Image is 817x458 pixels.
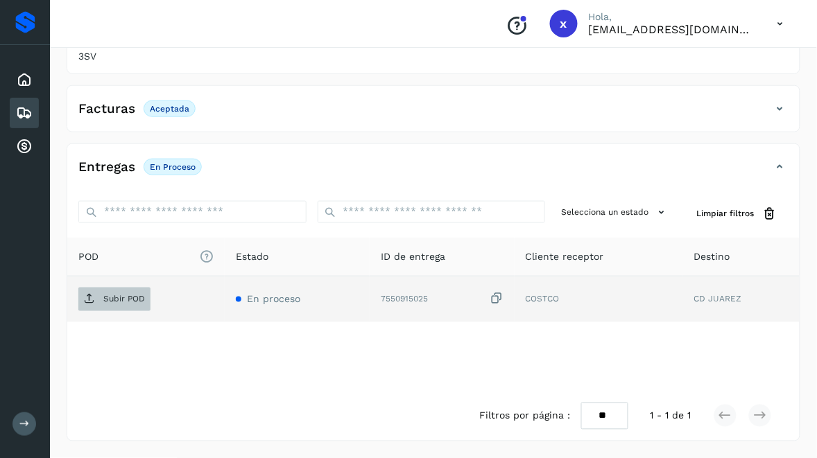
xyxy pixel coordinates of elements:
div: FacturasAceptada [67,97,800,132]
div: 7550915025 [381,292,504,306]
button: Subir POD [78,288,150,311]
div: EntregasEn proceso [67,155,800,190]
div: Inicio [10,64,39,95]
div: Embarques [10,98,39,128]
span: En proceso [247,294,300,305]
span: Limpiar filtros [697,207,755,220]
span: POD [78,249,214,264]
h4: Entregas [78,159,135,175]
button: Selecciona un estado [556,201,675,224]
span: Destino [694,249,730,264]
h4: Facturas [78,101,135,117]
td: COSTCO [515,276,682,322]
p: En proceso [150,162,196,172]
p: 3SV [78,51,300,62]
p: Subir POD [103,294,145,304]
button: Limpiar filtros [686,201,789,227]
p: Aceptada [150,104,189,114]
span: Estado [236,249,268,264]
p: Hola, [589,11,755,23]
div: Cuentas por cobrar [10,131,39,161]
span: ID de entrega [381,249,445,264]
span: 1 - 1 de 1 [651,409,691,423]
span: Filtros por página : [479,409,570,423]
td: CD JUAREZ [682,276,800,322]
span: Cliente receptor [526,249,604,264]
p: xmgm@transportesser.com.mx [589,23,755,36]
